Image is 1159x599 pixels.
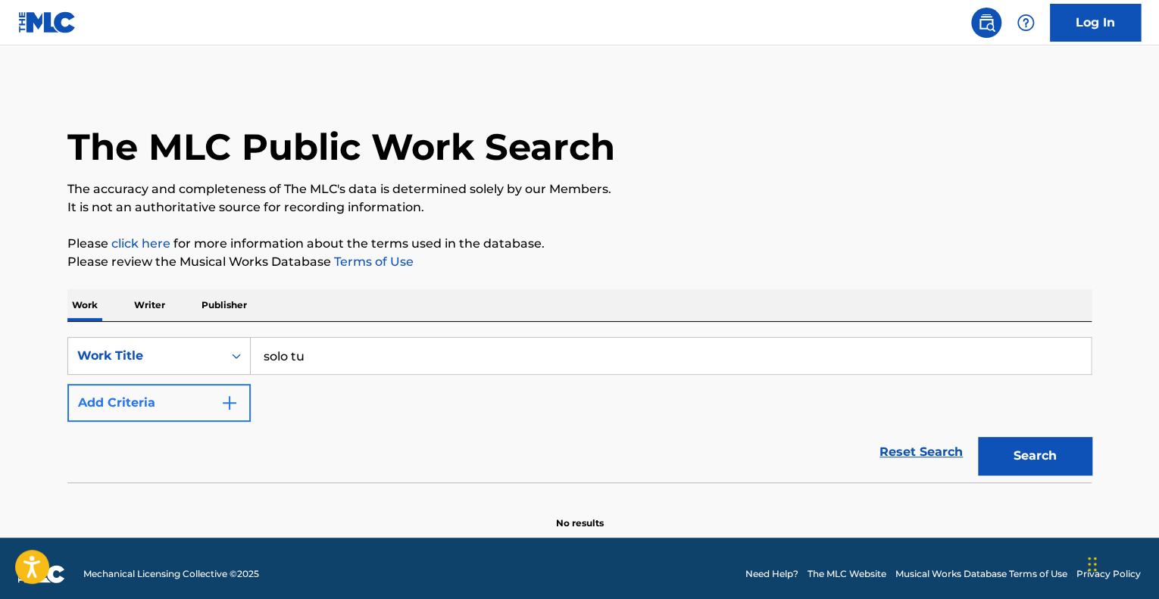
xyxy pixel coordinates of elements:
a: Terms of Use [331,254,414,269]
p: Please review the Musical Works Database [67,253,1092,271]
p: Publisher [197,289,251,321]
p: No results [556,498,604,530]
form: Search Form [67,337,1092,482]
a: The MLC Website [808,567,886,581]
button: Search [978,437,1092,475]
div: Help [1011,8,1041,38]
a: click here [111,236,170,251]
h1: The MLC Public Work Search [67,124,615,170]
p: The accuracy and completeness of The MLC's data is determined solely by our Members. [67,180,1092,198]
div: Work Title [77,347,214,365]
p: Writer [130,289,170,321]
img: search [977,14,995,32]
button: Add Criteria [67,384,251,422]
iframe: Chat Widget [1083,526,1159,599]
a: Public Search [971,8,1001,38]
p: Please for more information about the terms used in the database. [67,235,1092,253]
span: Mechanical Licensing Collective © 2025 [83,567,259,581]
img: help [1017,14,1035,32]
a: Reset Search [872,435,970,469]
div: Drag [1088,541,1097,587]
img: MLC Logo [18,11,77,33]
a: Musical Works Database Terms of Use [895,567,1067,581]
a: Log In [1050,4,1141,42]
p: Work [67,289,102,321]
p: It is not an authoritative source for recording information. [67,198,1092,217]
a: Privacy Policy [1076,567,1141,581]
a: Need Help? [745,567,798,581]
img: 9d2ae6d4665cec9f34b9.svg [220,394,239,412]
